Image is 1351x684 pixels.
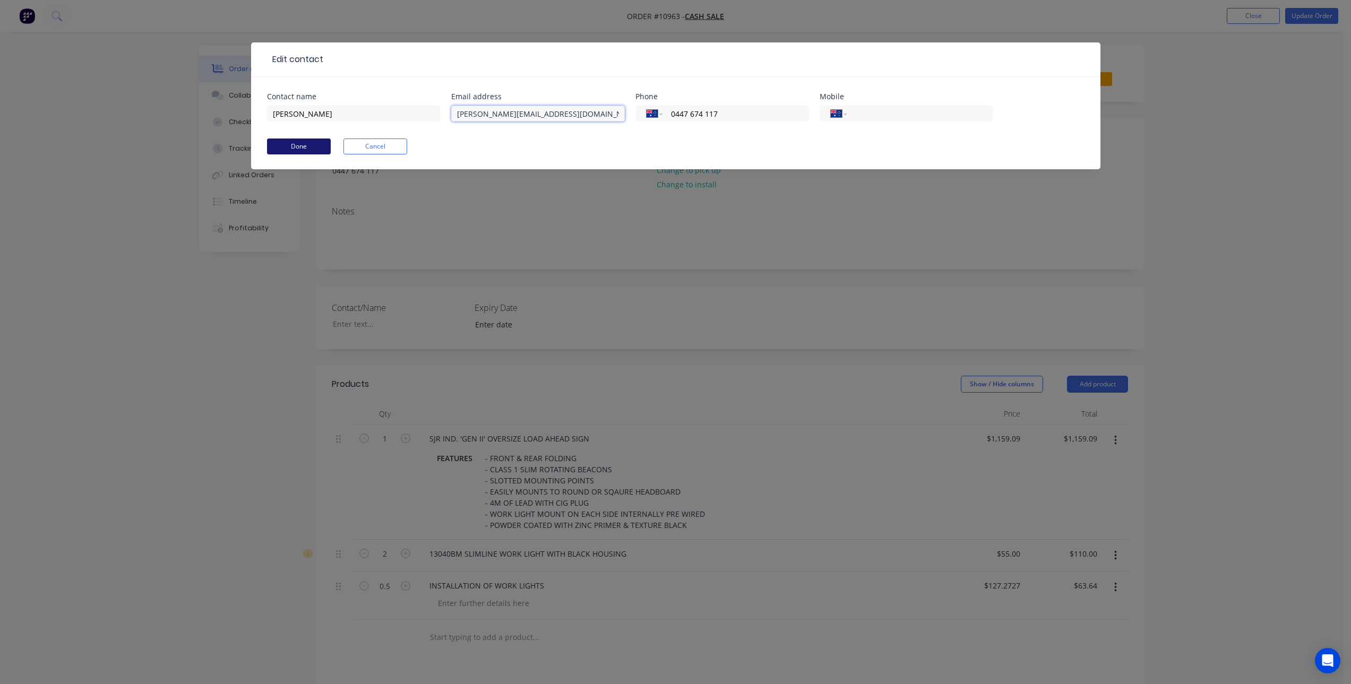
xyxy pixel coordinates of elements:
div: Mobile [820,93,993,100]
div: Open Intercom Messenger [1315,648,1340,673]
div: Contact name [267,93,441,100]
button: Cancel [343,138,407,154]
div: Edit contact [267,53,323,66]
div: Phone [635,93,809,100]
button: Done [267,138,331,154]
div: Email address [451,93,625,100]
